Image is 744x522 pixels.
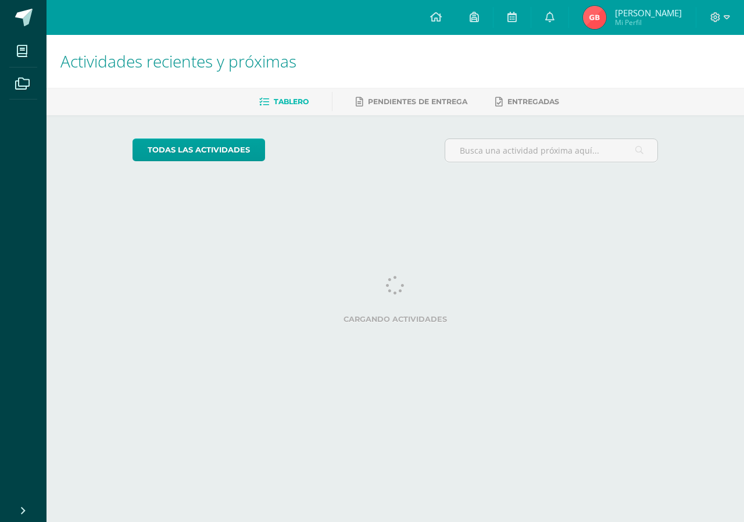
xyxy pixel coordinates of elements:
[495,93,559,111] a: Entregadas
[445,139,658,162] input: Busca una actividad próxima aquí...
[615,7,682,19] span: [PERSON_NAME]
[274,97,309,106] span: Tablero
[60,50,296,72] span: Actividades recientes y próximas
[615,17,682,27] span: Mi Perfil
[356,93,467,111] a: Pendientes de entrega
[583,6,606,29] img: 9185c66dc9726b1477dadf30fab59419.png
[133,315,659,324] label: Cargando actividades
[368,97,467,106] span: Pendientes de entrega
[133,139,265,161] a: todas las Actividades
[259,93,309,111] a: Tablero
[507,97,559,106] span: Entregadas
